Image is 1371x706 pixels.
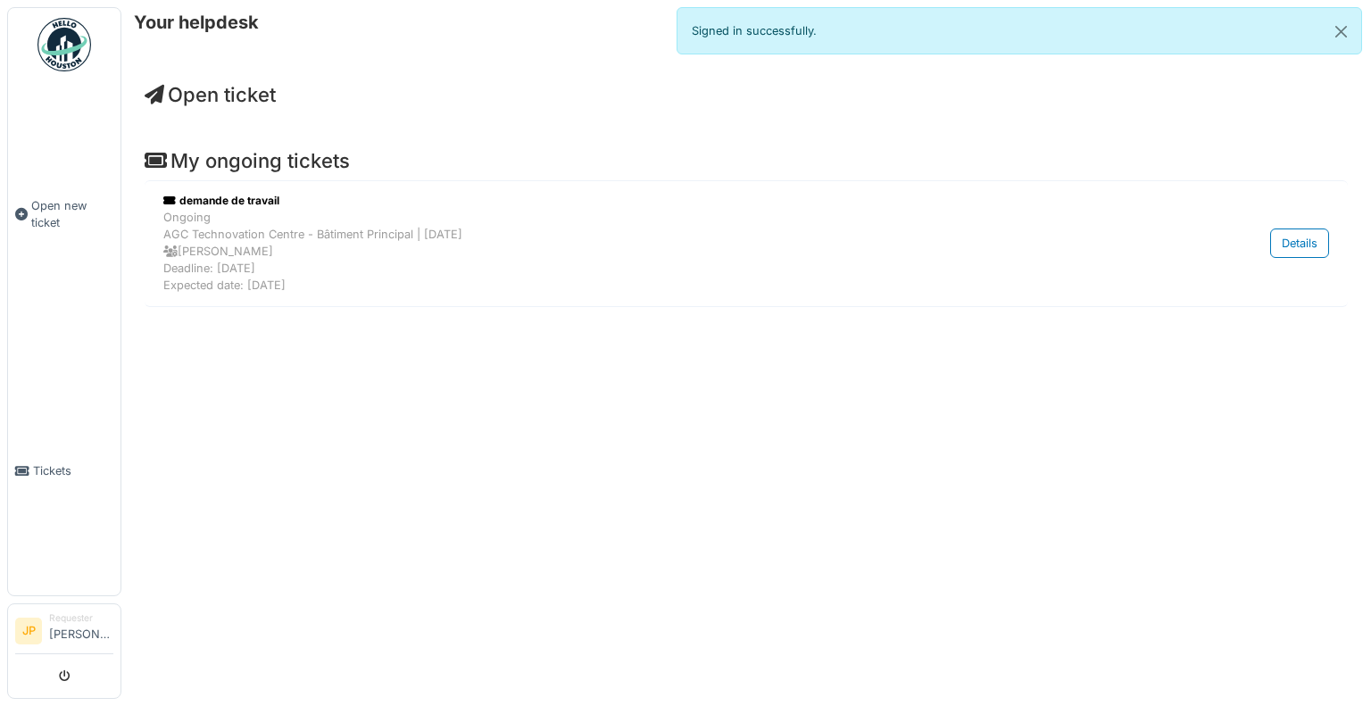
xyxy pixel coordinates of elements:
[163,209,1143,295] div: Ongoing AGC Technovation Centre - Bâtiment Principal | [DATE] [PERSON_NAME] Deadline: [DATE] Expe...
[1270,228,1329,258] div: Details
[31,197,113,231] span: Open new ticket
[1321,8,1361,55] button: Close
[49,611,113,650] li: [PERSON_NAME]
[145,83,276,106] a: Open ticket
[677,7,1362,54] div: Signed in successfully.
[159,188,1334,299] a: demande de travail OngoingAGC Technovation Centre - Bâtiment Principal | [DATE] [PERSON_NAME]Dead...
[163,193,1143,209] div: demande de travail
[134,12,259,33] h6: Your helpdesk
[8,81,120,347] a: Open new ticket
[15,618,42,644] li: JP
[145,149,1348,172] h4: My ongoing tickets
[15,611,113,654] a: JP Requester[PERSON_NAME]
[49,611,113,625] div: Requester
[8,347,120,596] a: Tickets
[33,462,113,479] span: Tickets
[37,18,91,71] img: Badge_color-CXgf-gQk.svg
